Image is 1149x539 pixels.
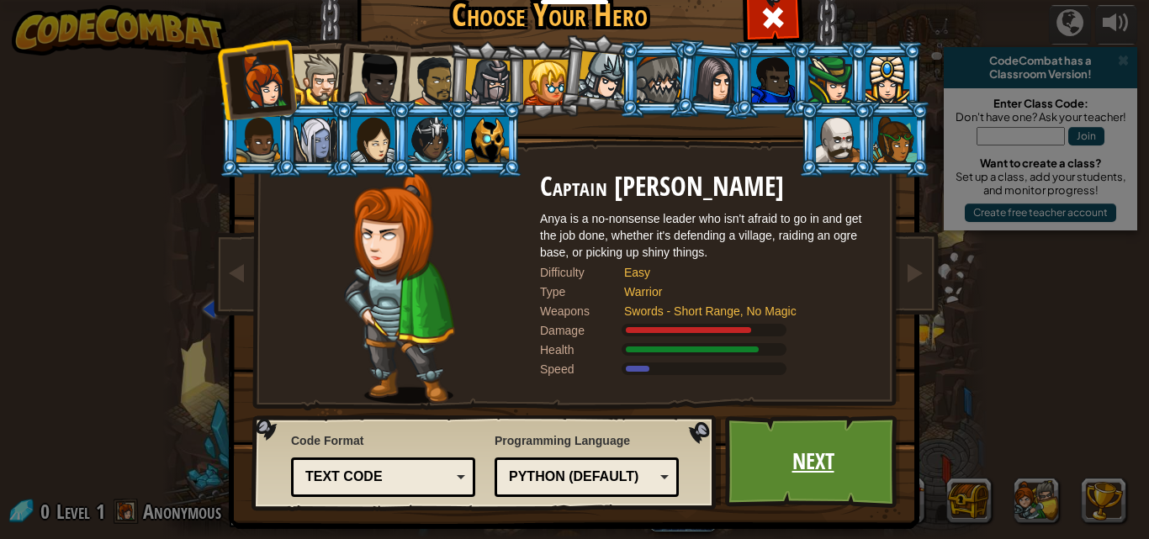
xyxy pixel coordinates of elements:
li: Lady Ida Justheart [330,35,412,118]
li: Arryn Stonewall [219,101,294,177]
li: Illia Shieldsmith [333,101,409,177]
div: Weapons [540,303,624,320]
span: Programming Language [495,432,679,449]
li: Naria of the Leaf [791,41,866,118]
div: Health [540,341,624,358]
div: Type [540,283,624,300]
div: Deals 120% of listed Warrior weapon damage. [540,322,876,339]
div: Speed [540,361,624,378]
div: Warrior [624,283,860,300]
li: Alejandro the Duelist [389,40,467,119]
a: Next [725,415,901,508]
div: Text code [305,468,451,487]
li: Omarn Brewstone [674,39,755,120]
li: Pender Spellbane [848,41,924,118]
div: Damage [540,322,624,339]
div: Anya is a no-nonsense leader who isn't afraid to go in and get the job done, whether it's defendi... [540,210,876,261]
div: Moves at 6 meters per second. [540,361,876,378]
div: Gains 140% of listed Warrior armor health. [540,341,876,358]
li: Okar Stompfoot [798,101,874,177]
li: Nalfar Cryptor [276,101,352,177]
li: Senick Steelclaw [619,41,695,118]
div: Python (Default) [509,468,654,487]
li: Usara Master Wizard [390,101,466,177]
li: Sir Tharin Thunderfist [276,39,352,115]
li: Ritic the Cold [447,101,523,177]
img: language-selector-background.png [252,415,721,511]
li: Amara Arrowhead [446,40,526,120]
span: Code Format [291,432,475,449]
li: Hattori Hanzō [558,31,641,115]
div: Difficulty [540,264,624,281]
li: Miss Hushbaum [505,41,580,118]
li: Gordon the Stalwart [733,41,809,118]
li: Zana Woodheart [855,101,931,177]
img: captain-pose.png [344,172,454,404]
li: Captain Anya Weston [215,38,298,120]
div: Easy [624,264,860,281]
h2: Captain [PERSON_NAME] [540,172,876,202]
div: Swords - Short Range, No Magic [624,303,860,320]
